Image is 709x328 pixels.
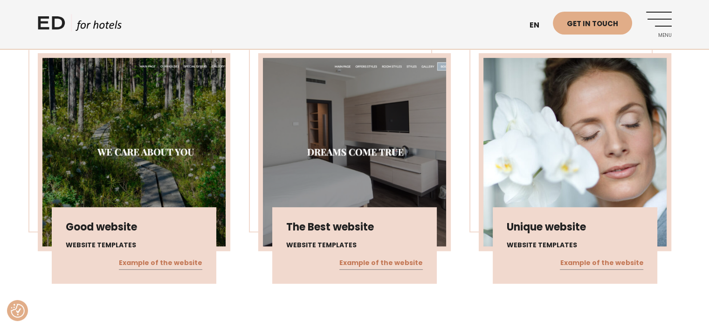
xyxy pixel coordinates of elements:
a: Get in touch [553,12,632,35]
img: Revisit consent button [11,304,25,318]
a: en [525,14,553,37]
a: Example of the website [119,257,202,269]
a: Menu [646,12,672,37]
span: Menu [646,33,672,38]
h3: Unique website [507,221,643,233]
h3: The Best website [286,221,423,233]
h3: Good website [66,221,202,233]
h4: Website templates [286,240,423,250]
img: Screenshot-2021-05-10-at-14.45.03-450x450.png [42,58,226,246]
a: Example of the website [339,257,423,269]
a: Example of the website [560,257,643,269]
a: ED HOTELS [38,14,122,37]
h4: Website templates [66,240,202,250]
button: Consent Preferences [11,304,25,318]
h4: Website templates [507,240,643,250]
img: naudi_spa-450x450.jpg [483,58,667,246]
img: Screenshot-2021-05-10-at-14.54.19-450x450.png [263,58,446,246]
